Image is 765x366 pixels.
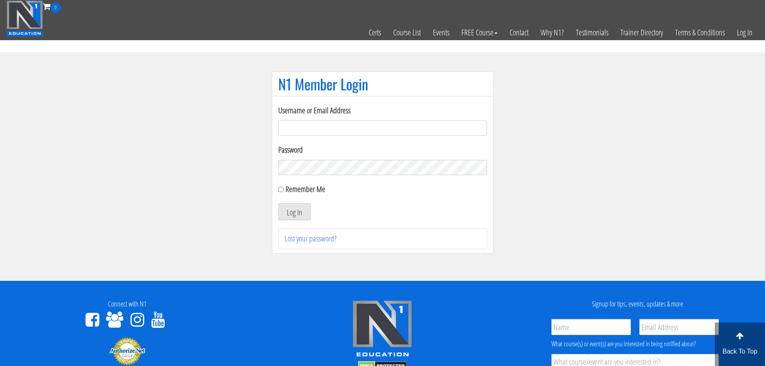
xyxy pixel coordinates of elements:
[551,319,631,335] input: Name
[285,233,337,244] a: Lost your password?
[715,347,765,356] p: Back To Top
[669,13,731,52] a: Terms & Conditions
[387,13,427,52] a: Course List
[570,13,614,52] a: Testimonials
[551,339,719,349] div: What course(s) or event(s) are you interested in being notified about?
[278,104,487,117] label: Username or Email Address
[516,300,759,308] h4: Signup for tips, events, updates & more
[639,319,719,335] input: Email Address
[278,144,487,156] label: Password
[455,13,504,52] a: FREE Course
[363,13,387,52] a: Certs
[43,1,61,12] a: 0
[109,337,145,366] img: Authorize.Net Merchant - Click to Verify
[278,76,487,92] h1: N1 Member Login
[731,13,759,52] a: Log In
[286,184,325,194] label: Remember Me
[614,13,669,52] a: Trainer Directory
[51,3,61,13] span: 0
[278,203,311,220] button: Log In
[6,300,249,308] h4: Connect with N1
[504,13,534,52] a: Contact
[427,13,455,52] a: Events
[6,0,43,37] img: n1-education
[534,13,570,52] a: Why N1?
[352,300,412,360] img: n1-edu-logo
